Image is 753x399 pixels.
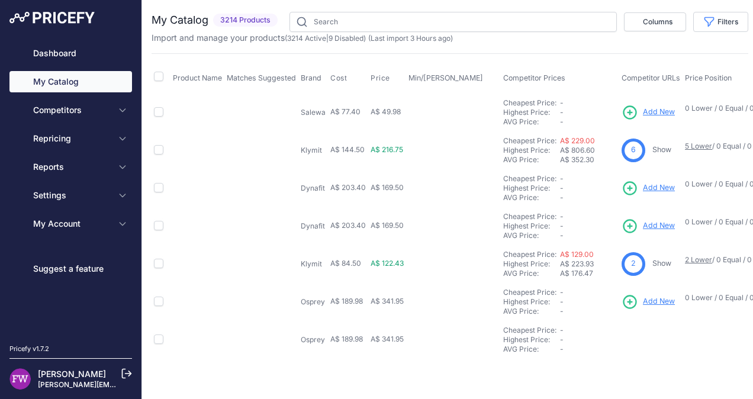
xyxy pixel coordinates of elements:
a: Show [652,259,671,268]
input: Search [289,12,617,32]
span: A$ 203.40 [330,221,366,230]
span: Price [371,73,390,83]
span: ( | ) [285,34,366,43]
div: Highest Price: [503,146,560,155]
span: Matches Suggested [227,73,296,82]
a: 2 Lower [685,255,712,264]
span: - [560,193,564,202]
span: Min/[PERSON_NAME] [408,73,483,82]
button: Cost [330,73,349,83]
a: Cheapest Price: [503,250,556,259]
div: AVG Price: [503,269,560,278]
div: AVG Price: [503,307,560,316]
div: A$ 352.30 [560,155,617,165]
nav: Sidebar [9,43,132,330]
span: A$ 49.98 [371,107,401,116]
a: Dashboard [9,43,132,64]
span: Product Name [173,73,222,82]
div: AVG Price: [503,193,560,202]
span: A$ 189.98 [330,334,363,343]
span: A$ 169.50 [371,183,404,192]
div: Highest Price: [503,335,560,345]
a: Cheapest Price: [503,288,556,297]
a: Cheapest Price: [503,98,556,107]
span: Competitors [33,104,111,116]
button: Columns [624,12,686,31]
span: - [560,221,564,230]
p: Dynafit [301,221,326,231]
a: 9 Disabled [329,34,363,43]
a: Cheapest Price: [503,136,556,145]
button: Price [371,73,392,83]
a: Suggest a feature [9,258,132,279]
button: Filters [693,12,748,32]
a: [PERSON_NAME] [38,369,106,379]
span: - [560,288,564,297]
a: Add New [622,104,675,121]
span: 3214 Products [213,14,278,27]
span: - [560,307,564,316]
span: A$ 189.98 [330,297,363,305]
span: - [560,345,564,353]
span: A$ 169.50 [371,221,404,230]
img: Pricefy Logo [9,12,95,24]
p: Klymit [301,259,326,269]
button: Reports [9,156,132,178]
span: A$ 341.95 [371,334,404,343]
span: Cost [330,73,347,83]
span: A$ 77.40 [330,107,361,116]
span: A$ 806.60 [560,146,595,155]
p: Import and manage your products [152,32,453,44]
a: A$ 229.00 [560,136,595,145]
span: A$ 144.50 [330,145,365,154]
p: Osprey [301,297,326,307]
button: My Account [9,213,132,234]
div: AVG Price: [503,117,560,127]
div: Highest Price: [503,297,560,307]
button: Settings [9,185,132,206]
a: A$ 129.00 [560,250,594,259]
span: My Account [33,218,111,230]
span: A$ 216.75 [371,145,403,154]
div: AVG Price: [503,155,560,165]
h2: My Catalog [152,12,208,28]
div: Highest Price: [503,108,560,117]
span: - [560,326,564,334]
a: Cheapest Price: [503,326,556,334]
div: AVG Price: [503,231,560,240]
p: Klymit [301,146,326,155]
span: A$ 122.43 [371,259,404,268]
a: 3214 Active [287,34,326,43]
a: Add New [622,180,675,197]
span: Add New [643,220,675,231]
a: Show [652,145,671,154]
div: A$ 176.47 [560,269,617,278]
a: Add New [622,218,675,234]
span: - [560,117,564,126]
span: A$ 84.50 [330,259,361,268]
span: Price Position [685,73,732,82]
span: Brand [301,73,321,82]
span: Competitor URLs [622,73,680,82]
div: Highest Price: [503,184,560,193]
span: - [560,231,564,240]
span: - [560,174,564,183]
div: Highest Price: [503,221,560,231]
a: My Catalog [9,71,132,92]
span: Competitor Prices [503,73,565,82]
span: (Last import 3 Hours ago) [368,34,453,43]
span: - [560,98,564,107]
span: - [560,335,564,344]
a: [PERSON_NAME][EMAIL_ADDRESS][DOMAIN_NAME] [38,380,220,389]
a: 5 Lower [685,141,712,150]
div: AVG Price: [503,345,560,354]
div: Pricefy v1.7.2 [9,344,49,354]
span: A$ 203.40 [330,183,366,192]
span: - [560,297,564,306]
span: - [560,212,564,221]
p: Osprey [301,335,326,345]
p: Salewa [301,108,326,117]
span: 6 [631,144,636,156]
a: Cheapest Price: [503,212,556,221]
button: Repricing [9,128,132,149]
